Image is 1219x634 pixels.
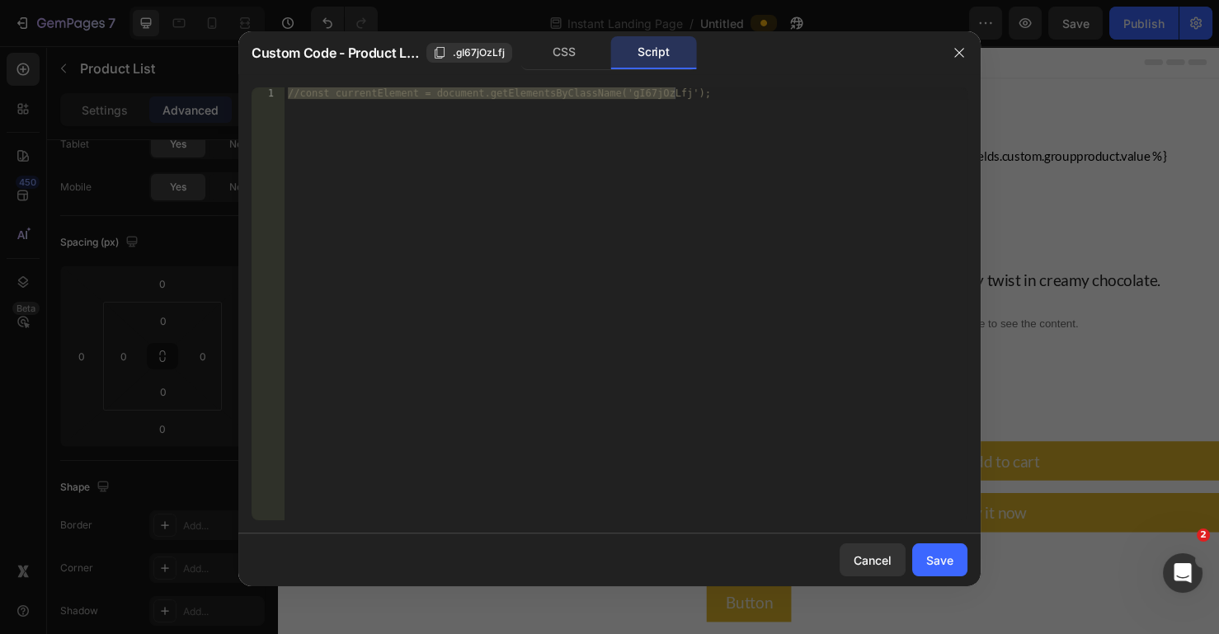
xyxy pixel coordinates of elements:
[721,425,800,447] div: Add to cart
[912,543,967,576] button: Save
[508,416,990,457] button: Add to cart
[1163,553,1203,593] iframe: Intercom live chat
[508,60,990,92] h2: Chocolate Bar Mint
[509,366,546,402] button: decrement
[1197,528,1210,542] span: 2
[854,552,892,569] div: Cancel
[508,470,990,511] button: Buy it now
[252,87,285,99] div: 1
[521,36,608,69] div: CSS
[508,236,927,256] span: Cool and refreshing, with a minty twist in creamy chocolate.
[450,564,539,605] button: <p>Button</p>
[508,142,549,183] img: {{ related_product.title }}
[926,552,953,569] div: Save
[508,196,554,221] div: €2,00
[508,106,990,183] div: {% for related_product in product.metafields.custom.groupproduct.value %} {% endfor %}
[252,43,420,63] span: Custom Code - Product List
[426,43,512,63] button: .gI67jOzLfj
[840,543,906,576] button: Cancel
[602,366,639,402] button: increment
[610,36,697,69] div: Script
[470,574,520,595] p: Button
[453,45,505,60] span: .gI67jOzLfj
[712,480,787,501] div: Buy it now
[546,366,602,402] input: quantity
[567,204,645,214] p: No compare price
[30,416,49,436] button: Carousel Next Arrow
[508,327,990,352] div: Quantity
[30,73,49,93] button: Carousel Back Arrow
[508,284,990,301] p: Publish the page to see the content.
